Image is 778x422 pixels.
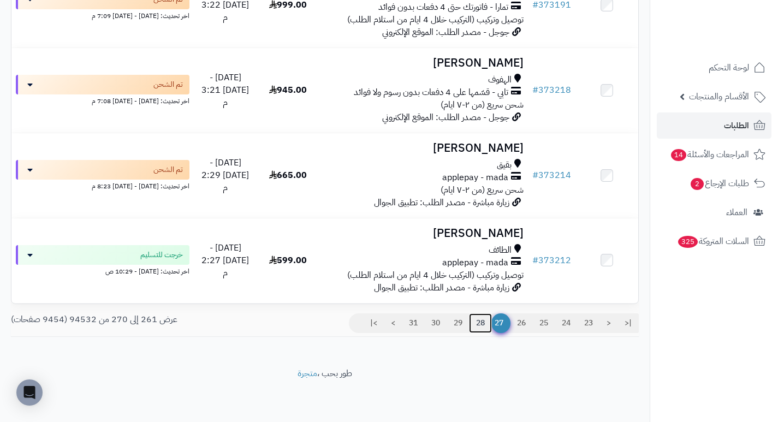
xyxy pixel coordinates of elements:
span: زيارة مباشرة - مصدر الطلب: تطبيق الجوال [374,196,509,209]
a: #373218 [532,84,571,97]
div: عرض 261 إلى 270 من 94532 (9454 صفحات) [3,313,325,326]
a: 30 [424,313,447,333]
span: # [532,169,538,182]
span: الهفوف [488,74,512,86]
a: >| [363,313,384,333]
span: # [532,84,538,97]
a: السلات المتروكة325 [657,228,771,254]
div: اخر تحديث: [DATE] - [DATE] 7:09 م [16,9,189,21]
span: الأقسام والمنتجات [689,89,749,104]
span: شحن سريع (من ٢-٧ ايام) [441,98,524,111]
span: توصيل وتركيب (التركيب خلال 4 ايام من استلام الطلب) [347,13,524,26]
span: توصيل وتركيب (التركيب خلال 4 ايام من استلام الطلب) [347,269,524,282]
a: العملاء [657,199,771,225]
span: 599.00 [269,254,307,267]
span: [DATE] - [DATE] 2:29 م [201,156,249,194]
span: خرجت للتسليم [140,249,183,260]
div: اخر تحديث: [DATE] - [DATE] 7:08 م [16,94,189,106]
span: طلبات الإرجاع [690,176,749,191]
span: المراجعات والأسئلة [670,147,749,162]
span: تابي - قسّمها على 4 دفعات بدون رسوم ولا فوائد [354,86,508,99]
span: السلات المتروكة [677,234,749,249]
h3: [PERSON_NAME] [324,142,524,154]
span: تم الشحن [153,164,183,175]
div: اخر تحديث: [DATE] - 10:29 ص [16,265,189,276]
span: 14 [670,148,687,161]
div: اخر تحديث: [DATE] - [DATE] 8:23 م [16,180,189,191]
span: لوحة التحكم [709,60,749,75]
span: جوجل - مصدر الطلب: الموقع الإلكتروني [382,111,509,124]
span: جوجل - مصدر الطلب: الموقع الإلكتروني [382,26,509,39]
h3: [PERSON_NAME] [324,57,524,69]
a: 28 [469,313,492,333]
span: تمارا - فاتورتك حتى 4 دفعات بدون فوائد [378,1,508,14]
a: 31 [402,313,425,333]
span: [DATE] - [DATE] 3:21 م [201,71,249,109]
a: لوحة التحكم [657,55,771,81]
a: متجرة [298,367,317,380]
span: تم الشحن [153,79,183,90]
span: # [532,254,538,267]
span: 325 [678,235,698,248]
span: بقيق [497,159,512,171]
a: طلبات الإرجاع2 [657,170,771,197]
a: #373214 [532,169,571,182]
a: الطلبات [657,112,771,139]
a: 26 [510,313,533,333]
span: 665.00 [269,169,307,182]
span: الطلبات [724,118,749,133]
span: applepay - mada [442,257,508,269]
a: 24 [555,313,578,333]
span: 2 [690,177,704,190]
span: 945.00 [269,84,307,97]
a: > [384,313,402,333]
div: Open Intercom Messenger [16,379,43,406]
span: العملاء [726,205,747,220]
a: 23 [577,313,600,333]
a: < [599,313,618,333]
span: [DATE] - [DATE] 2:27 م [201,241,249,280]
h3: [PERSON_NAME] [324,227,524,240]
a: 29 [447,313,470,333]
a: |< [617,313,639,333]
a: 25 [532,313,555,333]
span: 27 [491,313,510,333]
span: زيارة مباشرة - مصدر الطلب: تطبيق الجوال [374,281,509,294]
a: المراجعات والأسئلة14 [657,141,771,168]
span: شحن سريع (من ٢-٧ ايام) [441,183,524,197]
a: #373212 [532,254,571,267]
span: applepay - mada [442,171,508,184]
span: الطائف [489,244,512,257]
img: logo-2.png [704,8,768,31]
